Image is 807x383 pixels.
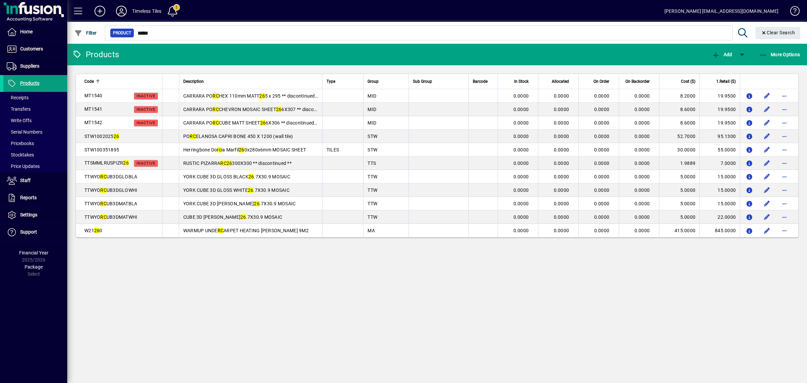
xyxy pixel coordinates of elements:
button: More options [779,212,790,222]
button: Edit [762,117,772,128]
span: 0.0000 [554,228,569,233]
span: Group [368,78,379,85]
a: Stocktakes [3,149,67,161]
span: YORK CUBE 3D GLOSS BLACK .7X30.9 MOSAIC [183,174,290,179]
span: Herringbone Do ia Marfil 0x280x6mm MOSAIC SHEET [183,147,306,152]
span: RUSTIC PIZARRA 300X300 ** discontinued ** [183,161,292,166]
div: Code [84,78,158,85]
span: 0.0000 [635,187,650,193]
button: Clear [756,27,801,39]
td: 1.9889 [659,156,699,170]
span: 0.0000 [513,201,529,206]
span: 0.0000 [594,147,610,152]
td: 5.0000 [659,183,699,197]
td: 52.7000 [659,130,699,143]
span: Add [712,52,732,57]
span: 0.0000 [554,187,569,193]
button: More options [779,131,790,142]
td: 19.9500 [699,116,740,130]
em: 26 [260,120,266,126]
a: Pricebooks [3,138,67,149]
button: More options [779,185,790,196]
span: Receipts [7,95,29,100]
span: Stocktakes [7,152,34,158]
span: Description [183,78,204,85]
button: More options [779,91,790,101]
em: 26 [94,228,100,233]
button: More Options [758,48,802,61]
button: More options [779,117,790,128]
td: 19.9500 [699,89,740,103]
span: Allocated [552,78,569,85]
em: 26 [248,174,254,179]
button: Filter [73,27,99,39]
span: 0.0000 [554,120,569,126]
span: PO ELANOSA CAPRI BONE 450 X 1200 (wall tile) [183,134,293,139]
td: 55.0000 [699,143,740,156]
em: 26 [123,160,129,166]
em: RC [220,161,227,166]
span: 0.0000 [513,147,529,152]
td: 7.0000 [699,156,740,170]
span: Transfers [7,106,31,112]
span: CARRARA PO CHEVRON MOSAIC SHEET 6X307 ** discontinued ** [183,107,336,112]
span: Cost ($) [681,78,695,85]
div: Timeless Tiles [132,6,161,16]
span: 0.0000 [513,107,529,112]
button: Edit [762,91,772,101]
button: Edit [762,131,772,142]
span: 0.0000 [513,214,529,220]
span: Reports [20,195,37,200]
span: Package [25,264,43,270]
td: 15.0000 [699,183,740,197]
span: 0.0000 [594,107,610,112]
span: Customers [20,46,43,51]
a: Transfers [3,103,67,115]
span: MT1542 [84,120,103,125]
a: Write Offs [3,115,67,126]
span: 0.0000 [594,120,610,126]
span: Clear Search [761,30,795,35]
button: Edit [762,212,772,222]
td: 8.2000 [659,89,699,103]
td: 845.0000 [699,224,740,237]
em: RC [218,228,224,233]
span: Price Updates [7,164,40,169]
span: Barcode [473,78,488,85]
span: CARRARA PO CUBE MATT SHEET 6X306 ** discontinued ** [183,120,319,126]
span: Type [326,78,335,85]
span: 0.0000 [635,161,650,166]
td: 15.0000 [699,170,740,183]
div: On Order [583,78,615,85]
span: MID [368,107,376,112]
a: Knowledge Base [785,1,799,23]
td: 30.0000 [659,143,699,156]
em: 26 [227,161,232,166]
td: 5.0000 [659,197,699,210]
button: Add [89,5,111,17]
td: 19.9500 [699,103,740,116]
em: RC [100,214,107,220]
span: Filter [74,30,97,36]
td: 5.0000 [659,170,699,183]
span: STW [368,134,377,139]
span: YORK CUBE 3D GLOSS WHITE .7X30.9 MOSAIC [183,187,290,193]
button: More options [779,171,790,182]
em: 26 [240,214,246,220]
span: 0.0000 [554,147,569,152]
span: CUBE 3D [PERSON_NAME] .7X30.9 MOSAIC [183,214,282,220]
button: Edit [762,158,772,169]
div: Barcode [473,78,494,85]
em: 26 [114,134,119,139]
span: 0.0000 [594,161,610,166]
span: 0.0000 [513,93,529,99]
span: TTW [368,174,377,179]
span: Pricebooks [7,141,34,146]
span: Home [20,29,33,34]
span: TTWYO UB3DGLOBLA [84,174,137,179]
span: STW1002025 [84,134,119,139]
em: RC [190,134,196,139]
span: TTWYO UB3DGLOWHI [84,187,137,193]
em: 26 [248,187,254,193]
span: STW100351895 [84,147,119,152]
